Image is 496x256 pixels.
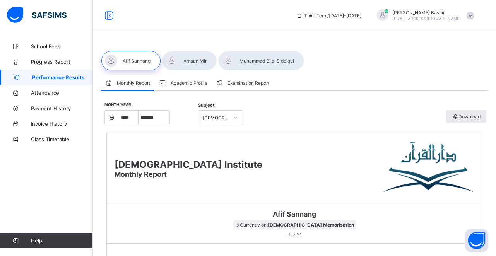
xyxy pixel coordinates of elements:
span: School Fees [31,43,93,49]
span: Is Currently on: [233,220,356,230]
span: Juz 21 [286,230,304,239]
span: [PERSON_NAME] Bashir [392,10,461,15]
b: [DEMOGRAPHIC_DATA] Memorisation [268,222,354,228]
div: [DEMOGRAPHIC_DATA] Memorisation [202,115,229,121]
span: Help [31,237,92,244]
span: session/term information [296,13,361,19]
span: [DEMOGRAPHIC_DATA] Institute [115,159,262,170]
span: Attendance [31,90,93,96]
span: Payment History [31,105,93,111]
span: Academic Profile [171,80,207,86]
div: HamidBashir [369,9,477,22]
span: Subject [198,102,214,108]
span: Progress Report [31,59,93,65]
img: safsims [7,7,67,23]
span: Class Timetable [31,136,93,142]
span: Performance Results [32,74,93,80]
span: Monthly Report [117,80,150,86]
span: [EMAIL_ADDRESS][DOMAIN_NAME] [392,16,461,21]
span: Examination Report [227,80,269,86]
span: Invoice History [31,121,93,127]
span: Afif Sannang [113,210,476,218]
span: Download [452,114,481,119]
img: Darul Quran Institute [383,141,474,195]
span: Month/Year [104,102,131,107]
button: Open asap [465,229,488,252]
span: Monthly Report [115,170,167,178]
